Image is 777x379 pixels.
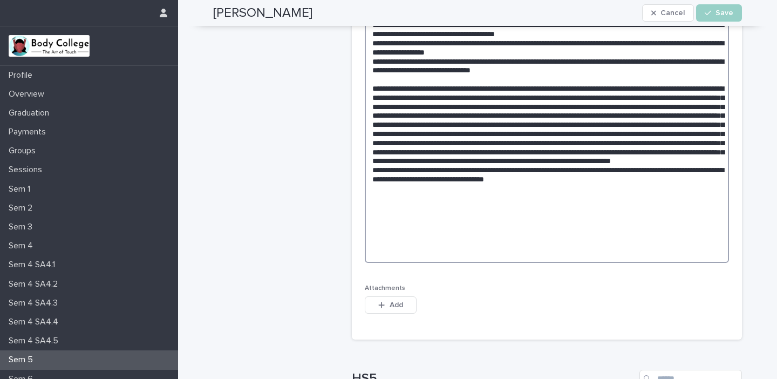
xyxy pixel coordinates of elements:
span: Add [390,301,403,309]
button: Add [365,296,417,314]
p: Graduation [4,108,58,118]
span: Cancel [660,9,685,17]
p: Sessions [4,165,51,175]
p: Sem 4 SA4.3 [4,298,66,308]
p: Sem 4 SA4.4 [4,317,67,327]
p: Overview [4,89,53,99]
p: Sem 4 SA4.1 [4,260,64,270]
p: Sem 5 [4,355,42,365]
p: Sem 4 [4,241,42,251]
p: Sem 2 [4,203,41,213]
p: Sem 4 SA4.2 [4,279,66,289]
span: Save [715,9,733,17]
p: Groups [4,146,44,156]
p: Payments [4,127,54,137]
p: Sem 1 [4,184,39,194]
p: Sem 4 SA4.5 [4,336,67,346]
button: Cancel [642,4,694,22]
img: xvtzy2PTuGgGH0xbwGb2 [9,35,90,57]
button: Save [696,4,742,22]
p: Profile [4,70,41,80]
h2: [PERSON_NAME] [213,5,312,21]
span: Attachments [365,285,405,292]
p: Sem 3 [4,222,41,232]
